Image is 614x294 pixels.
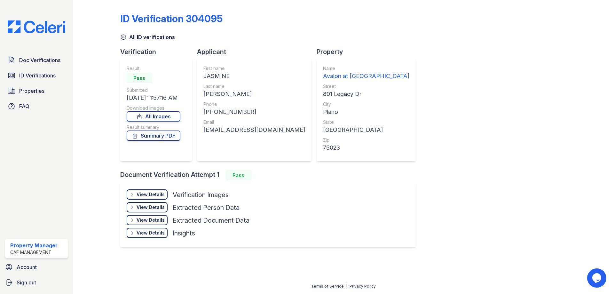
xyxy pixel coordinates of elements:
a: Name Avalon at [GEOGRAPHIC_DATA] [323,65,409,81]
div: Plano [323,107,409,116]
div: 75023 [323,143,409,152]
a: Privacy Policy [350,284,376,289]
div: Submitted [127,87,180,93]
span: Account [17,263,37,271]
a: Properties [5,84,68,97]
div: Avalon at [GEOGRAPHIC_DATA] [323,72,409,81]
div: ID Verification 304095 [120,13,223,24]
div: Extracted Document Data [173,216,249,225]
div: View Details [137,217,165,223]
div: [GEOGRAPHIC_DATA] [323,125,409,134]
a: Terms of Service [311,284,344,289]
span: Properties [19,87,44,95]
div: View Details [137,230,165,236]
span: FAQ [19,102,29,110]
div: Last name [203,83,305,90]
a: Doc Verifications [5,54,68,67]
div: Result [127,65,180,72]
div: [DATE] 11:57:16 AM [127,93,180,102]
div: Property Manager [10,242,58,249]
div: Extracted Person Data [173,203,240,212]
div: Pass [226,170,251,180]
div: First name [203,65,305,72]
span: Sign out [17,279,36,286]
a: Account [3,261,70,274]
div: Property [317,47,421,56]
div: Download Images [127,105,180,111]
iframe: chat widget [587,268,608,288]
a: ID Verifications [5,69,68,82]
a: Sign out [3,276,70,289]
div: [PERSON_NAME] [203,90,305,99]
div: Insights [173,229,195,238]
div: View Details [137,204,165,211]
div: City [323,101,409,107]
div: Verification Images [173,190,229,199]
div: Result summary [127,124,180,131]
a: FAQ [5,100,68,113]
span: ID Verifications [19,72,56,79]
div: View Details [137,191,165,198]
div: Name [323,65,409,72]
div: Verification [120,47,197,56]
div: Document Verification Attempt 1 [120,170,421,180]
a: Summary PDF [127,131,180,141]
div: Applicant [197,47,317,56]
a: All ID verifications [120,33,175,41]
div: Email [203,119,305,125]
div: | [346,284,347,289]
span: Doc Verifications [19,56,60,64]
div: [EMAIL_ADDRESS][DOMAIN_NAME] [203,125,305,134]
div: Pass [127,73,152,83]
a: All Images [127,111,180,122]
div: Street [323,83,409,90]
div: JASMINE [203,72,305,81]
img: CE_Logo_Blue-a8612792a0a2168367f1c8372b55b34899dd931a85d93a1a3d3e32e68fde9ad4.png [3,20,70,33]
div: CAF Management [10,249,58,256]
div: Zip [323,137,409,143]
div: [PHONE_NUMBER] [203,107,305,116]
div: Phone [203,101,305,107]
div: 801 Legacy Dr [323,90,409,99]
div: State [323,119,409,125]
